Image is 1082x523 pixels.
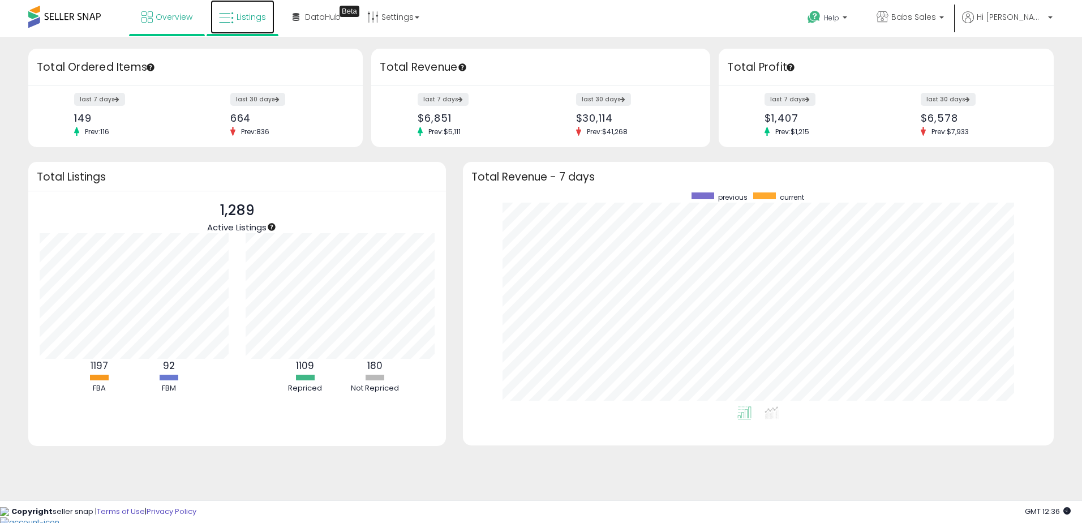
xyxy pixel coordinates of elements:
[471,173,1046,181] h3: Total Revenue - 7 days
[921,112,1034,124] div: $6,578
[340,6,359,17] div: Tooltip anchor
[74,93,125,106] label: last 7 days
[271,383,339,394] div: Repriced
[785,62,796,72] div: Tooltip anchor
[962,11,1053,37] a: Hi [PERSON_NAME]
[367,359,383,372] b: 180
[576,93,631,106] label: last 30 days
[74,112,187,124] div: 149
[576,112,691,124] div: $30,114
[37,173,437,181] h3: Total Listings
[79,127,115,136] span: Prev: 116
[921,93,976,106] label: last 30 days
[91,359,108,372] b: 1197
[807,10,821,24] i: Get Help
[37,59,354,75] h3: Total Ordered Items
[230,112,344,124] div: 664
[207,200,267,221] p: 1,289
[341,383,409,394] div: Not Repriced
[163,359,175,372] b: 92
[765,93,815,106] label: last 7 days
[380,59,702,75] h3: Total Revenue
[780,192,804,202] span: current
[581,127,633,136] span: Prev: $41,268
[156,11,192,23] span: Overview
[798,2,858,37] a: Help
[765,112,878,124] div: $1,407
[926,127,974,136] span: Prev: $7,933
[457,62,467,72] div: Tooltip anchor
[267,222,277,232] div: Tooltip anchor
[727,59,1045,75] h3: Total Profit
[418,112,533,124] div: $6,851
[230,93,285,106] label: last 30 days
[296,359,314,372] b: 1109
[305,11,341,23] span: DataHub
[891,11,936,23] span: Babs Sales
[65,383,133,394] div: FBA
[977,11,1045,23] span: Hi [PERSON_NAME]
[423,127,466,136] span: Prev: $5,111
[145,62,156,72] div: Tooltip anchor
[135,383,203,394] div: FBM
[770,127,815,136] span: Prev: $1,215
[718,192,748,202] span: previous
[418,93,469,106] label: last 7 days
[207,221,267,233] span: Active Listings
[237,11,266,23] span: Listings
[235,127,275,136] span: Prev: 836
[824,13,839,23] span: Help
